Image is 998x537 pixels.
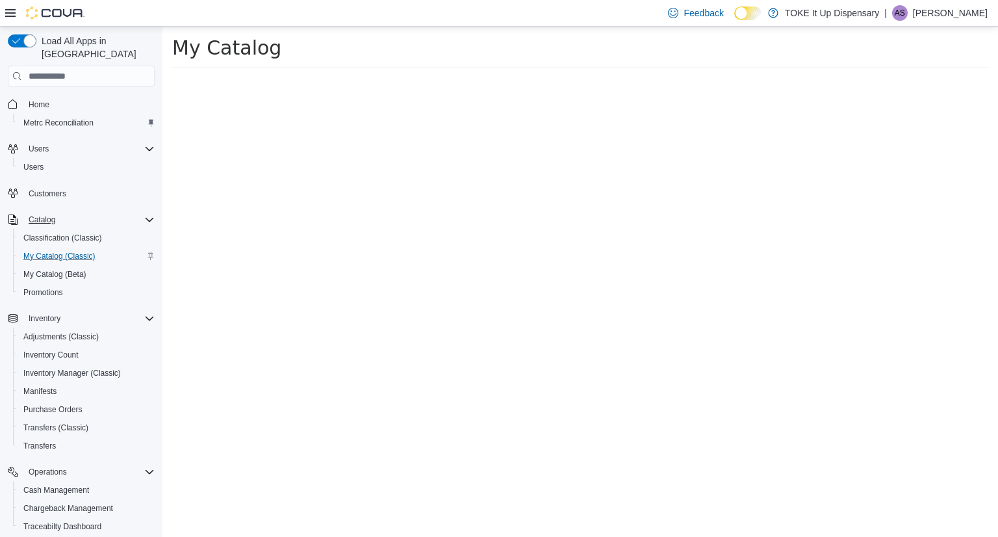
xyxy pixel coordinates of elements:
span: Dark Mode [734,20,735,21]
span: My Catalog (Classic) [18,248,155,264]
button: My Catalog (Classic) [13,247,160,265]
span: Users [29,144,49,154]
span: Users [18,159,155,175]
a: Traceabilty Dashboard [18,519,107,534]
span: Traceabilty Dashboard [18,519,155,534]
span: My Catalog (Beta) [23,269,86,280]
button: Inventory Manager (Classic) [13,364,160,382]
a: Purchase Orders [18,402,88,417]
span: Inventory [29,313,60,324]
span: Home [29,99,49,110]
button: Adjustments (Classic) [13,328,160,346]
span: Catalog [29,215,55,225]
button: Transfers [13,437,160,455]
span: Manifests [18,384,155,399]
input: Dark Mode [734,7,761,20]
p: TOKE It Up Dispensary [785,5,879,21]
button: Catalog [23,212,60,228]
a: Classification (Classic) [18,230,107,246]
button: Purchase Orders [13,400,160,419]
button: Cash Management [13,481,160,499]
span: Cash Management [23,485,89,495]
span: Load All Apps in [GEOGRAPHIC_DATA] [36,34,155,60]
span: Transfers (Classic) [23,423,88,433]
a: Customers [23,186,71,202]
button: Users [13,158,160,176]
span: Catalog [23,212,155,228]
a: Chargeback Management [18,501,118,516]
p: | [884,5,887,21]
button: Transfers (Classic) [13,419,160,437]
span: Classification (Classic) [18,230,155,246]
a: Inventory Count [18,347,84,363]
button: Manifests [13,382,160,400]
a: Inventory Manager (Classic) [18,365,126,381]
span: Traceabilty Dashboard [23,521,101,532]
span: My Catalog (Classic) [23,251,96,261]
button: Customers [3,184,160,203]
span: Inventory Manager (Classic) [18,365,155,381]
p: [PERSON_NAME] [913,5,988,21]
img: Cova [26,7,84,20]
span: Metrc Reconciliation [18,115,155,131]
span: Chargeback Management [18,501,155,516]
a: Transfers [18,438,61,454]
button: Inventory Count [13,346,160,364]
span: Cash Management [18,482,155,498]
span: Inventory Manager (Classic) [23,368,121,378]
button: Chargeback Management [13,499,160,517]
a: Cash Management [18,482,94,498]
span: Classification (Classic) [23,233,102,243]
span: Adjustments (Classic) [23,332,99,342]
span: AS [895,5,905,21]
span: Operations [23,464,155,480]
span: Customers [23,185,155,202]
span: Purchase Orders [23,404,83,415]
div: Admin Sawicki [892,5,908,21]
button: Operations [3,463,160,481]
button: Traceabilty Dashboard [13,517,160,536]
a: Manifests [18,384,62,399]
span: Transfers [18,438,155,454]
span: Manifests [23,386,57,397]
span: Home [23,96,155,112]
span: Inventory [23,311,155,326]
span: Users [23,162,44,172]
button: Users [3,140,160,158]
button: Inventory [3,309,160,328]
button: Catalog [3,211,160,229]
span: Promotions [23,287,63,298]
span: Transfers (Classic) [18,420,155,436]
button: Inventory [23,311,66,326]
span: Operations [29,467,67,477]
span: My Catalog (Beta) [18,267,155,282]
span: Purchase Orders [18,402,155,417]
span: Transfers [23,441,56,451]
a: Promotions [18,285,68,300]
span: Adjustments (Classic) [18,329,155,345]
span: Feedback [684,7,723,20]
span: Promotions [18,285,155,300]
span: My Catalog [10,10,119,33]
a: Home [23,97,55,112]
span: Inventory Count [18,347,155,363]
span: Customers [29,189,66,199]
span: Users [23,141,155,157]
button: My Catalog (Beta) [13,265,160,283]
button: Home [3,94,160,113]
a: My Catalog (Beta) [18,267,92,282]
button: Promotions [13,283,160,302]
button: Users [23,141,54,157]
a: Users [18,159,49,175]
button: Classification (Classic) [13,229,160,247]
a: Adjustments (Classic) [18,329,104,345]
span: Metrc Reconciliation [23,118,94,128]
button: Operations [23,464,72,480]
span: Chargeback Management [23,503,113,514]
button: Metrc Reconciliation [13,114,160,132]
a: Metrc Reconciliation [18,115,99,131]
a: Transfers (Classic) [18,420,94,436]
span: Inventory Count [23,350,79,360]
a: My Catalog (Classic) [18,248,101,264]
